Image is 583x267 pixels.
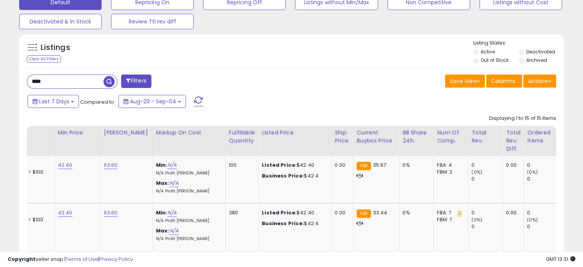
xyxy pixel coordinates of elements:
div: 0.00 [506,209,518,216]
a: 63.60 [104,209,118,217]
div: 100 [229,162,253,169]
a: 42.40 [58,209,72,217]
small: (0%) [527,169,538,175]
p: Listing States: [473,40,564,47]
a: N/A [169,179,178,187]
button: Review Ttl rev diff [111,14,194,29]
div: Displaying 1 to 15 of 15 items [489,115,556,122]
small: (0%) [471,169,482,175]
div: 0 [527,209,558,216]
a: 63.60 [104,161,118,169]
div: 0 [527,162,558,169]
div: Fulfillable Quantity [229,129,255,145]
div: 0 [471,223,503,230]
h5: Listings [41,42,70,53]
small: FBA [356,209,371,218]
div: BB Share 24h. [402,129,430,145]
span: Compared to: [80,98,115,106]
button: Aug-29 - Sep-04 [118,95,186,108]
div: 0.00 [335,209,347,216]
button: Last 7 Days [28,95,79,108]
span: 35.97 [373,161,386,169]
b: Min: [156,161,168,169]
div: 0 [527,176,558,182]
b: Max: [156,227,169,234]
div: Ship Price [335,129,350,145]
div: 0.00 [335,162,347,169]
button: Actions [523,75,556,88]
div: $42.40 [262,209,325,216]
b: Min: [156,209,168,216]
div: Min Price [58,129,97,137]
div: FBA: 4 [437,162,462,169]
div: $42.4 [262,220,325,227]
span: 2025-09-12 13:31 GMT [546,255,575,263]
p: N/A Profit [PERSON_NAME] [156,171,220,176]
a: N/A [167,161,176,169]
span: Columns [491,77,515,85]
div: Listed Price [262,129,328,137]
p: N/A Profit [PERSON_NAME] [156,189,220,194]
b: Max: [156,179,169,187]
button: Filters [121,75,151,88]
div: 380 [229,209,253,216]
div: 0 [471,162,503,169]
label: Deactivated [526,48,555,55]
a: 42.40 [58,161,72,169]
div: 0 [471,176,503,182]
div: Total Rev. [471,129,499,145]
a: Terms of Use [66,255,98,263]
div: [PERSON_NAME] [104,129,149,137]
th: The percentage added to the cost of goods (COGS) that forms the calculator for Min & Max prices. [153,126,225,156]
div: Current Buybox Price [356,129,396,145]
small: (0%) [471,217,482,223]
strong: Copyright [8,255,36,263]
b: Listed Price: [262,209,297,216]
div: FBM: 2 [437,169,462,176]
div: Num of Comp. [437,129,465,145]
label: Archived [526,57,547,63]
b: Business Price: [262,172,304,179]
small: (0%) [527,217,538,223]
button: Save View [445,75,485,88]
div: 0% [402,162,428,169]
b: Listed Price: [262,161,297,169]
div: 0.00 [506,162,518,169]
span: Aug-29 - Sep-04 [130,98,176,105]
div: Ordered Items [527,129,555,145]
span: Last 7 Days [39,98,69,105]
div: $42.4 [262,172,325,179]
div: FBA: 7 [437,209,462,216]
small: FBA [356,162,371,170]
div: FBM: 7 [437,216,462,223]
div: Total Rev. Diff. [506,129,521,153]
p: N/A Profit [PERSON_NAME] [156,218,220,224]
div: seller snap | | [8,256,133,263]
label: Out of Stock [481,57,509,63]
label: Active [481,48,495,55]
b: Business Price: [262,220,304,227]
a: N/A [167,209,176,217]
div: 0 [471,209,503,216]
a: N/A [169,227,178,235]
div: Markup on Cost [156,129,222,137]
div: Clear All Filters [27,55,61,63]
span: 33.44 [373,209,388,216]
a: Privacy Policy [99,255,133,263]
div: 0% [402,209,428,216]
button: Columns [486,75,522,88]
button: Deactivated & In Stock [19,14,102,29]
div: 0 [527,223,558,230]
div: $42.40 [262,162,325,169]
p: N/A Profit [PERSON_NAME] [156,236,220,242]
